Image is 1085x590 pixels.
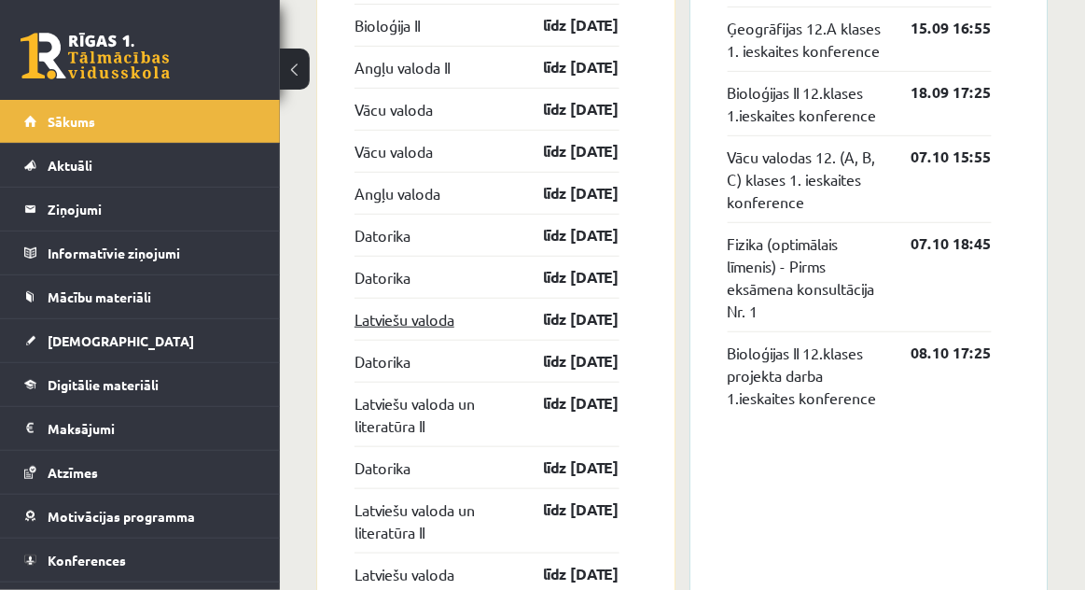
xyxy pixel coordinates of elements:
[24,100,257,143] a: Sākums
[24,275,257,318] a: Mācību materiāli
[24,451,257,494] a: Atzīmes
[355,140,433,162] a: Vācu valoda
[355,224,410,246] a: Datorika
[511,98,619,120] a: līdz [DATE]
[511,182,619,204] a: līdz [DATE]
[883,81,992,104] a: 18.09 17:25
[48,157,92,174] span: Aktuāli
[48,508,195,525] span: Motivācijas programma
[355,563,454,585] a: Latviešu valoda
[511,499,619,521] a: līdz [DATE]
[355,266,410,288] a: Datorika
[883,232,992,255] a: 07.10 18:45
[883,17,992,39] a: 15.09 16:55
[511,266,619,288] a: līdz [DATE]
[48,407,257,450] legend: Maksājumi
[883,146,992,168] a: 07.10 15:55
[728,232,884,322] a: Fizika (optimālais līmenis) - Pirms eksāmena konsultācija Nr. 1
[511,457,619,479] a: līdz [DATE]
[355,392,511,437] a: Latviešu valoda un literatūra II
[24,495,257,538] a: Motivācijas programma
[24,539,257,582] a: Konferences
[355,182,440,204] a: Angļu valoda
[48,113,95,130] span: Sākums
[24,407,257,450] a: Maksājumi
[355,14,420,36] a: Bioloģija II
[48,376,159,393] span: Digitālie materiāli
[21,33,170,79] a: Rīgas 1. Tālmācības vidusskola
[511,56,619,78] a: līdz [DATE]
[48,288,151,305] span: Mācību materiāli
[511,350,619,372] a: līdz [DATE]
[24,188,257,231] a: Ziņojumi
[355,457,410,479] a: Datorika
[355,56,450,78] a: Angļu valoda II
[355,98,433,120] a: Vācu valoda
[355,350,410,372] a: Datorika
[728,342,884,409] a: Bioloģijas II 12.klases projekta darba 1.ieskaites konference
[511,308,619,330] a: līdz [DATE]
[48,464,98,481] span: Atzīmes
[511,224,619,246] a: līdz [DATE]
[48,552,126,569] span: Konferences
[511,392,619,414] a: līdz [DATE]
[511,563,619,585] a: līdz [DATE]
[24,319,257,362] a: [DEMOGRAPHIC_DATA]
[728,17,884,62] a: Ģeogrāfijas 12.A klases 1. ieskaites konference
[883,342,992,364] a: 08.10 17:25
[728,81,884,126] a: Bioloģijas II 12.klases 1.ieskaites konference
[48,188,257,231] legend: Ziņojumi
[48,232,257,274] legend: Informatīvie ziņojumi
[511,14,619,36] a: līdz [DATE]
[355,499,511,543] a: Latviešu valoda un literatūra II
[355,308,454,330] a: Latviešu valoda
[24,232,257,274] a: Informatīvie ziņojumi
[728,146,884,213] a: Vācu valodas 12. (A, B, C) klases 1. ieskaites konference
[48,332,194,349] span: [DEMOGRAPHIC_DATA]
[24,363,257,406] a: Digitālie materiāli
[24,144,257,187] a: Aktuāli
[511,140,619,162] a: līdz [DATE]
